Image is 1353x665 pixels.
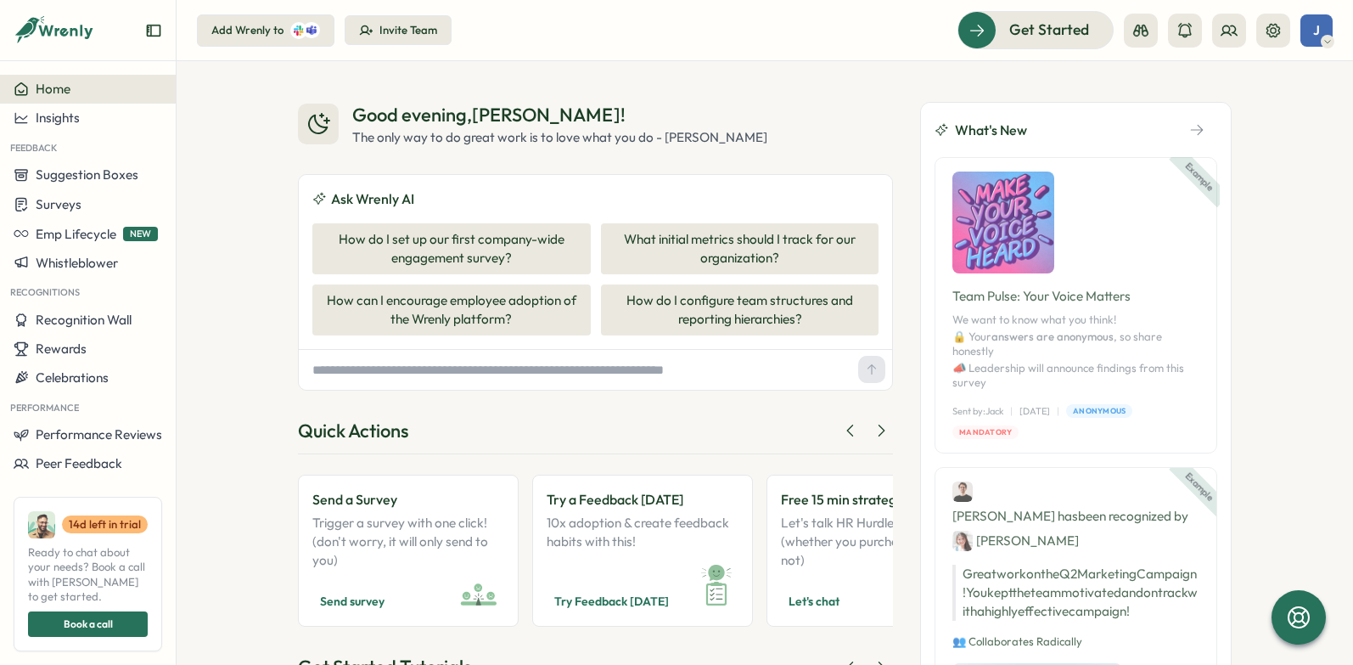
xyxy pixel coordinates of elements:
[36,81,70,97] span: Home
[211,23,284,38] div: Add Wrenly to
[312,285,591,335] button: How can I encourage employee adoption of the Wrenly platform?
[547,590,676,612] button: Try Feedback [DATE]
[28,545,148,605] span: Ready to chat about your needs? Book a call with [PERSON_NAME] to get started.
[952,404,1003,419] p: Sent by: Jack
[1019,404,1050,419] p: [DATE]
[789,591,839,611] span: Let's chat
[952,531,973,551] img: Jane
[554,591,669,611] span: Try Feedback [DATE]
[959,426,1012,438] span: Mandatory
[145,22,162,39] button: Expand sidebar
[312,489,504,510] p: Send a Survey
[952,634,1199,650] p: 👥 Collaborates Radically
[62,516,148,534] a: 14d left in trial
[64,612,113,636] span: Book a call
[952,530,1079,551] div: [PERSON_NAME]
[36,110,80,126] span: Insights
[331,189,414,210] span: Ask Wrenly AI
[352,102,767,128] div: Good evening , [PERSON_NAME] !
[601,223,879,274] button: What initial metrics should I track for our organization?
[352,128,767,147] div: The only way to do great work is to love what you do - [PERSON_NAME]
[952,313,1199,391] p: We want to know what you think! 🔒 Your , so share honestly 📣 Leadership will announce findings fr...
[1010,404,1013,419] p: |
[197,14,334,47] button: Add Wrenly to
[28,511,55,538] img: Ali Khan
[991,330,1114,343] span: answers are anonymous
[952,482,1199,551] div: [PERSON_NAME] has been recognized by
[952,565,1199,621] p: Great work on the Q2 Marketing Campaign! You kept the team motivated and on track with a highly e...
[123,227,158,241] span: NEW
[1300,14,1333,47] button: J
[781,514,973,570] p: Let's talk HR Hurdles & Solutions (whether you purchase Wrenly or not)
[952,482,973,502] img: Ben
[781,590,847,612] button: Let's chat
[36,166,138,183] span: Suggestion Boxes
[312,514,504,570] p: Trigger a survey with one click! (don't worry, it will only send to you)
[36,369,109,386] span: Celebrations
[766,475,987,627] a: Free 15 min strategy chat?Let's talk HR Hurdles & Solutions (whether you purchase Wrenly or not)L...
[952,172,1054,273] img: Survey Image
[36,226,116,242] span: Emp Lifecycle
[36,196,81,212] span: Surveys
[28,611,148,637] button: Book a call
[1009,19,1089,41] span: Get Started
[298,475,519,627] a: Send a SurveyTrigger a survey with one click! (don't worry, it will only send to you)Send survey
[547,489,738,510] p: Try a Feedback [DATE]
[36,255,118,271] span: Whistleblower
[345,15,452,46] button: Invite Team
[312,590,392,612] button: Send survey
[312,223,591,274] button: How do I set up our first company-wide engagement survey?
[781,489,973,510] p: Free 15 min strategy chat?
[1313,23,1320,37] span: J
[952,287,1199,306] p: Team Pulse: Your Voice Matters
[36,312,132,328] span: Recognition Wall
[36,341,87,357] span: Rewards
[547,514,738,570] p: 10x adoption & create feedback habits with this!
[379,23,437,38] div: Invite Team
[298,418,408,444] div: Quick Actions
[601,285,879,335] button: How do I configure team structures and reporting hierarchies?
[36,426,162,442] span: Performance Reviews
[955,120,1027,141] span: What's New
[36,455,122,471] span: Peer Feedback
[1073,405,1126,417] span: Anonymous
[957,11,1114,48] button: Get Started
[320,591,385,611] span: Send survey
[1057,404,1059,419] p: |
